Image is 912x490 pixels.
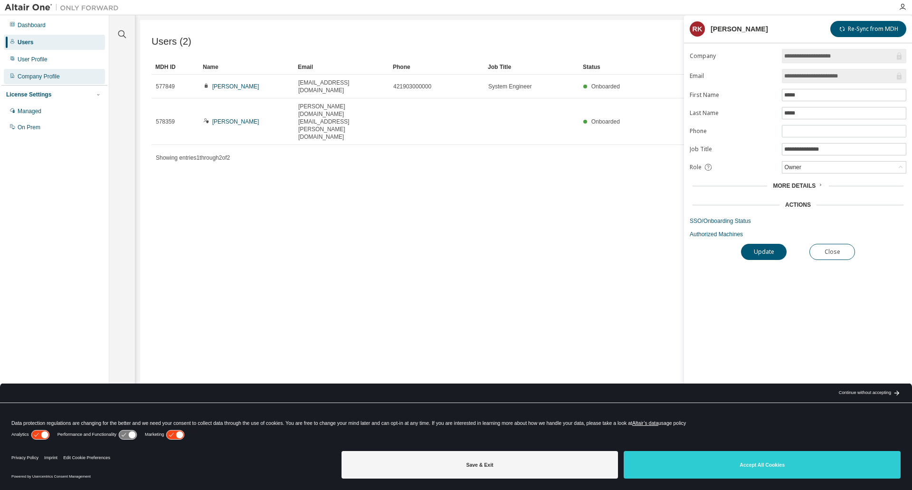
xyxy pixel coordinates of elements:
div: On Prem [18,124,40,131]
div: Owner [782,162,906,173]
div: Email [298,59,385,75]
label: First Name [690,91,776,99]
span: 578359 [156,118,175,125]
div: Users [18,38,33,46]
button: Update [741,244,787,260]
span: [PERSON_NAME][DOMAIN_NAME][EMAIL_ADDRESS][PERSON_NAME][DOMAIN_NAME] [298,103,385,141]
span: Role [690,163,702,171]
label: Job Title [690,145,776,153]
div: Job Title [488,59,575,75]
a: SSO/Onboarding Status [690,217,906,225]
div: Status [583,59,846,75]
a: Authorized Machines [690,231,906,238]
span: System Engineer [488,83,532,90]
img: Altair One [5,3,123,12]
span: Onboarded [591,83,620,90]
div: Company Profile [18,73,60,80]
span: Onboarded [591,118,620,125]
span: [EMAIL_ADDRESS][DOMAIN_NAME] [298,79,385,94]
label: Company [690,52,776,60]
div: [PERSON_NAME] [711,25,768,33]
button: Re-Sync from MDH [830,21,906,37]
div: License Settings [6,91,51,98]
div: Actions [785,201,811,209]
label: Email [690,72,776,80]
div: RK [690,21,705,37]
div: Owner [783,162,802,173]
span: Users (2) [152,36,191,47]
a: [PERSON_NAME] [212,83,259,90]
div: Phone [393,59,480,75]
div: Dashboard [18,21,46,29]
span: 577849 [156,83,175,90]
label: Phone [690,127,776,135]
span: Showing entries 1 through 2 of 2 [156,154,230,161]
span: More Details [773,183,816,189]
div: User Profile [18,56,47,63]
a: [PERSON_NAME] [212,118,259,125]
div: Name [203,59,290,75]
div: Managed [18,107,41,115]
button: Close [809,244,855,260]
div: MDH ID [155,59,195,75]
label: Last Name [690,109,776,117]
span: 421903000000 [393,83,431,90]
